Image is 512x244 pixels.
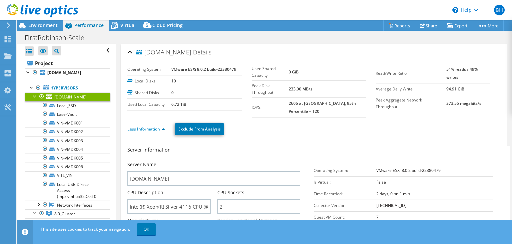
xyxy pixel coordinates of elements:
[314,211,376,223] td: Guest VM Count:
[25,101,110,110] a: Local_SSD
[376,191,410,197] b: 2 days, 0 hr, 1 min
[25,154,110,162] a: VIN-VMDK005
[252,82,289,96] label: Peak Disk Throughput
[446,86,464,92] b: 94.91 GiB
[446,100,481,106] b: 373.55 megabits/s
[376,168,441,173] b: VMware ESXi 8.0.2 build-22380479
[446,66,478,80] b: 51% reads / 49% writes
[376,179,386,185] b: False
[25,218,110,227] a: [DOMAIN_NAME]
[127,189,163,196] label: CPU Description
[127,146,500,156] h3: Server Information
[25,201,110,209] a: Network Interfaces
[74,22,104,28] span: Performance
[25,68,110,77] a: [DOMAIN_NAME]
[252,104,289,111] label: IOPS:
[171,66,236,72] b: VMware ESXi 8.0.2 build-22380479
[25,110,110,118] a: LaserVault
[473,20,504,31] a: More
[314,176,376,188] td: Is Virtual:
[41,226,130,232] span: This site uses cookies to track your navigation.
[136,49,191,56] span: [DOMAIN_NAME]
[127,89,171,96] label: Shared Disks
[193,48,211,56] span: Details
[25,119,110,128] a: VIN-VMDK001
[47,70,81,75] b: [DOMAIN_NAME]
[25,163,110,171] a: VIN-VMDK006
[25,136,110,145] a: VIN-VMDK003
[442,20,473,31] a: Export
[376,97,446,110] label: Peak Aggregate Network Throughput
[494,5,505,15] span: BH
[25,209,110,218] a: 8.0_Cluster
[137,223,156,235] a: OK
[452,7,458,13] svg: \n
[171,90,174,95] b: 0
[127,78,171,84] label: Local Disks
[376,86,446,92] label: Average Daily Write
[25,128,110,136] a: VIN-VMDK002
[383,20,415,31] a: Reports
[127,101,171,108] label: Used Local Capacity
[314,165,376,176] td: Operating System:
[22,34,95,41] h1: FirstRobinson-Scale
[28,22,58,28] span: Environment
[152,22,183,28] span: Cloud Pricing
[171,78,176,84] b: 10
[25,84,110,92] a: Hypervisors
[171,101,186,107] b: 6.72 TiB
[217,189,244,196] label: CPU Sockets
[289,86,312,92] b: 233.00 MB/s
[54,211,75,217] span: 8.0_Cluster
[314,200,376,211] td: Collector Version:
[376,70,446,77] label: Read/Write Ratio
[127,217,158,224] label: Manufacturer
[25,171,110,180] a: ViTL_VIN
[376,203,406,208] b: [TECHNICAL_ID]
[127,126,165,132] a: Less Information
[25,58,110,68] a: Project
[289,100,356,114] b: 2606 at [GEOGRAPHIC_DATA], 95th Percentile = 120
[217,217,277,224] label: Service Tag/Serial Number
[127,66,171,73] label: Operating System
[376,214,379,220] b: 7
[120,22,136,28] span: Virtual
[54,94,87,100] span: [DOMAIN_NAME]
[127,161,156,168] label: Server Name
[25,180,110,201] a: Local USB Direct-Access (mpx.vmhba32:C0:T0
[25,92,110,101] a: [DOMAIN_NAME]
[415,20,442,31] a: Share
[314,188,376,200] td: Time Recorded:
[25,145,110,154] a: VIN-VMDK004
[252,65,289,79] label: Used Shared Capacity
[289,69,299,75] b: 0 GiB
[175,123,224,135] a: Exclude From Analysis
